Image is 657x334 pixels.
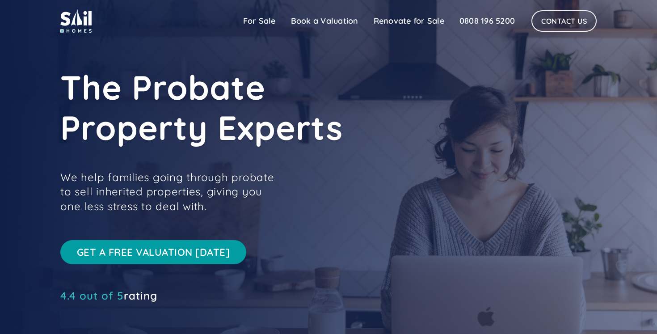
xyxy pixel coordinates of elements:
iframe: Customer reviews powered by Trustpilot [60,304,194,315]
div: rating [60,291,157,300]
a: Get a free valuation [DATE] [60,240,246,264]
a: 0808 196 5200 [452,12,522,30]
a: 4.4 out of 5rating [60,291,157,300]
a: Renovate for Sale [366,12,452,30]
span: 4.4 out of 5 [60,289,124,302]
a: For Sale [236,12,283,30]
h1: The Probate Property Experts [60,67,463,148]
a: Book a Valuation [283,12,366,30]
a: Contact Us [531,10,597,32]
p: We help families going through probate to sell inherited properties, giving you one less stress t... [60,170,284,213]
img: sail home logo [60,9,92,33]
